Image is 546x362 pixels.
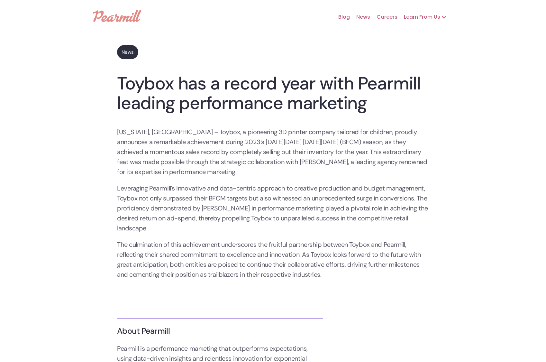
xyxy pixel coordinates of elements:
div: Learn From Us [397,13,440,21]
a: News [350,7,370,27]
p: The culmination of this achievement underscores the fruitful partnership between Toybox and Pearm... [117,240,429,280]
p: [US_STATE], [GEOGRAPHIC_DATA] – Toybox, a pioneering 3D printer company tailored for children, pr... [117,127,429,177]
h1: Toybox has a record year with Pearmill leading performance marketing [117,74,429,113]
div: Learn From Us [397,7,453,27]
a: News [117,45,138,59]
p: Leveraging Pearmill's innovative and data-centric approach to creative production and budget mana... [117,183,429,233]
a: Blog [332,7,350,27]
a: Careers [370,7,397,27]
h3: About Pearmill [117,327,323,336]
